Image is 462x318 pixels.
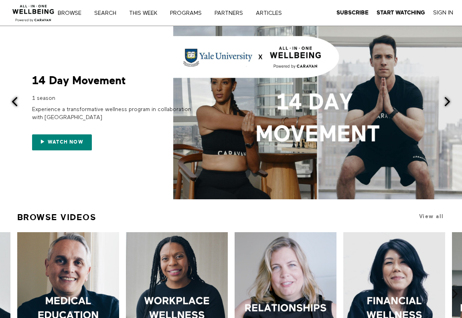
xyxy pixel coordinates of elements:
a: THIS WEEK [126,10,166,16]
a: Start Watching [377,9,425,16]
a: Browse Videos [17,209,97,226]
a: Sign In [433,9,453,16]
a: Subscribe [336,9,369,16]
a: PARTNERS [212,10,251,16]
a: ARTICLES [253,10,290,16]
strong: Subscribe [336,10,369,16]
a: PROGRAMS [167,10,210,16]
a: View all [419,213,444,219]
a: Search [91,10,125,16]
nav: Primary [63,9,298,17]
strong: Start Watching [377,10,425,16]
a: Browse [55,10,90,16]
